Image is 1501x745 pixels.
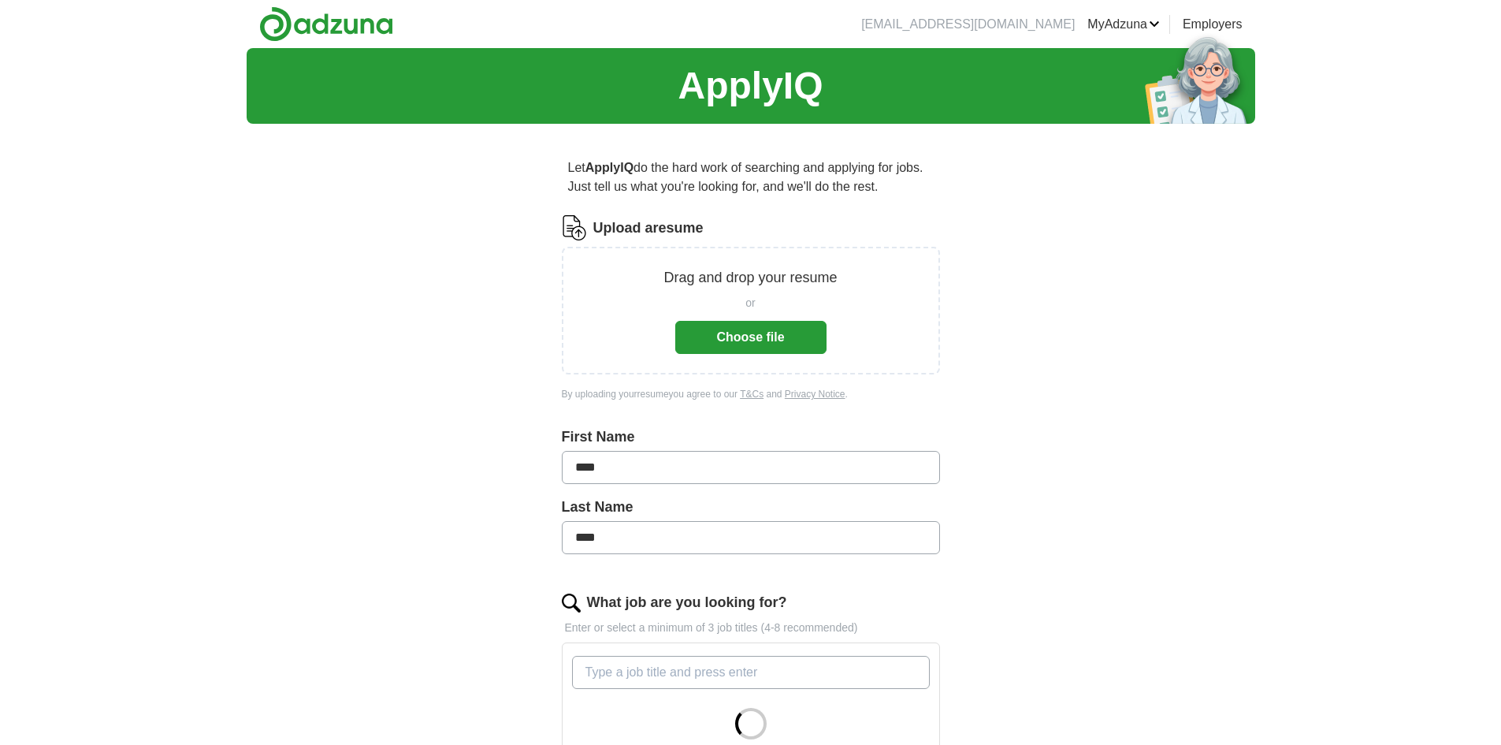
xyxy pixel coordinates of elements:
[562,620,940,636] p: Enter or select a minimum of 3 job titles (4-8 recommended)
[678,58,823,114] h1: ApplyIQ
[562,215,587,240] img: CV Icon
[587,592,787,613] label: What job are you looking for?
[562,387,940,401] div: By uploading your resume you agree to our and .
[562,152,940,203] p: Let do the hard work of searching and applying for jobs. Just tell us what you're looking for, an...
[663,267,837,289] p: Drag and drop your resume
[861,15,1075,34] li: [EMAIL_ADDRESS][DOMAIN_NAME]
[562,427,940,448] label: First Name
[593,218,704,239] label: Upload a resume
[1087,15,1160,34] a: MyAdzuna
[562,594,581,613] img: search.png
[259,6,393,42] img: Adzuna logo
[675,321,827,354] button: Choose file
[740,389,764,400] a: T&Cs
[585,161,633,174] strong: ApplyIQ
[562,497,940,518] label: Last Name
[572,656,930,689] input: Type a job title and press enter
[745,295,755,311] span: or
[1183,15,1243,34] a: Employers
[785,389,845,400] a: Privacy Notice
